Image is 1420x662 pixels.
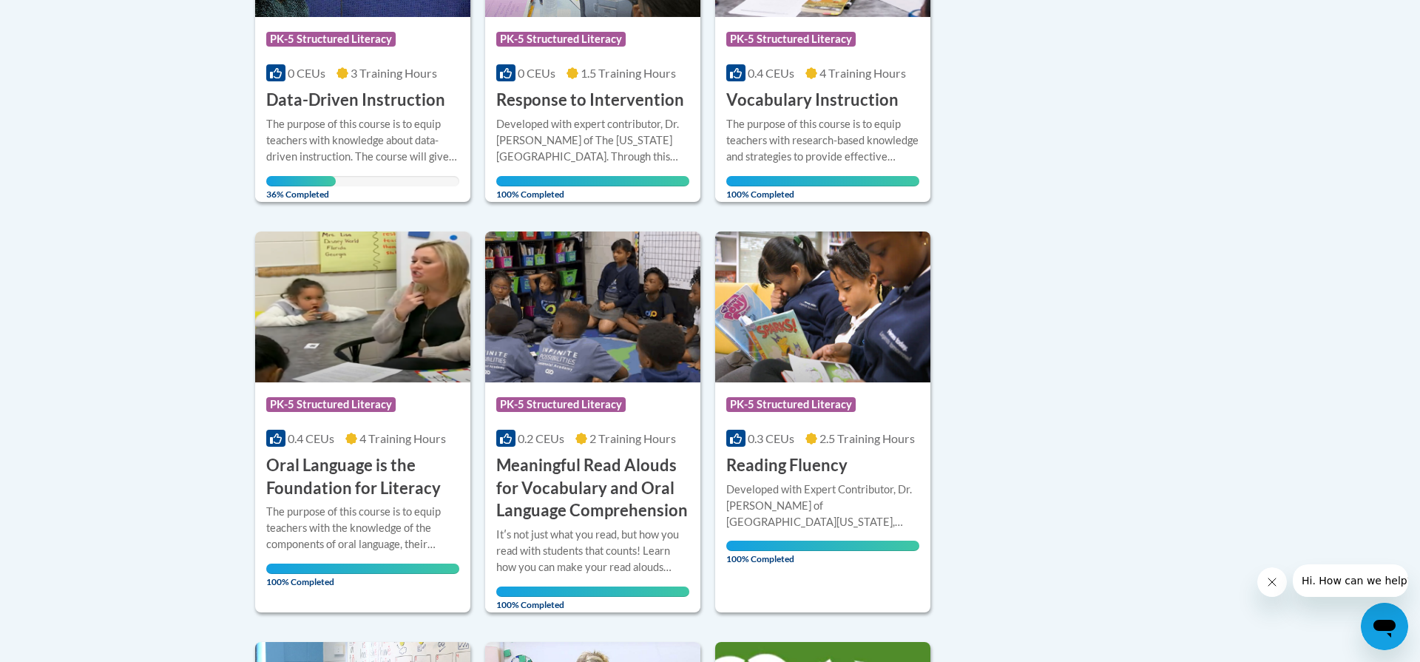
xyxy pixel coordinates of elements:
[518,431,564,445] span: 0.2 CEUs
[748,431,794,445] span: 0.3 CEUs
[589,431,676,445] span: 2 Training Hours
[496,176,689,200] span: 100% Completed
[726,482,919,530] div: Developed with Expert Contributor, Dr. [PERSON_NAME] of [GEOGRAPHIC_DATA][US_STATE], [GEOGRAPHIC_...
[726,541,919,551] div: Your progress
[748,66,794,80] span: 0.4 CEUs
[726,541,919,564] span: 100% Completed
[496,454,689,522] h3: Meaningful Read Alouds for Vocabulary and Oral Language Comprehension
[485,232,700,612] a: Course LogoPK-5 Structured Literacy0.2 CEUs2 Training Hours Meaningful Read Alouds for Vocabulary...
[1293,564,1408,597] iframe: Message from company
[726,32,856,47] span: PK-5 Structured Literacy
[266,116,459,165] div: The purpose of this course is to equip teachers with knowledge about data-driven instruction. The...
[496,176,689,186] div: Your progress
[496,397,626,412] span: PK-5 Structured Literacy
[726,176,919,200] span: 100% Completed
[255,232,470,612] a: Course LogoPK-5 Structured Literacy0.4 CEUs4 Training Hours Oral Language is the Foundation for L...
[496,89,684,112] h3: Response to Intervention
[266,564,459,574] div: Your progress
[351,66,437,80] span: 3 Training Hours
[266,564,459,587] span: 100% Completed
[496,587,689,610] span: 100% Completed
[726,397,856,412] span: PK-5 Structured Literacy
[359,431,446,445] span: 4 Training Hours
[726,89,899,112] h3: Vocabulary Instruction
[819,431,915,445] span: 2.5 Training Hours
[255,232,470,382] img: Course Logo
[266,454,459,500] h3: Oral Language is the Foundation for Literacy
[1361,603,1408,650] iframe: Button to launch messaging window
[9,10,120,22] span: Hi. How can we help?
[715,232,930,382] img: Course Logo
[726,454,848,477] h3: Reading Fluency
[715,232,930,612] a: Course LogoPK-5 Structured Literacy0.3 CEUs2.5 Training Hours Reading FluencyDeveloped with Exper...
[266,504,459,553] div: The purpose of this course is to equip teachers with the knowledge of the components of oral lang...
[496,527,689,575] div: Itʹs not just what you read, but how you read with students that counts! Learn how you can make y...
[581,66,676,80] span: 1.5 Training Hours
[496,587,689,597] div: Your progress
[266,176,336,200] span: 36% Completed
[819,66,906,80] span: 4 Training Hours
[726,176,919,186] div: Your progress
[266,89,445,112] h3: Data-Driven Instruction
[518,66,555,80] span: 0 CEUs
[485,232,700,382] img: Course Logo
[496,32,626,47] span: PK-5 Structured Literacy
[496,116,689,165] div: Developed with expert contributor, Dr. [PERSON_NAME] of The [US_STATE][GEOGRAPHIC_DATA]. Through ...
[266,397,396,412] span: PK-5 Structured Literacy
[266,176,336,186] div: Your progress
[1257,567,1287,597] iframe: Close message
[288,66,325,80] span: 0 CEUs
[288,431,334,445] span: 0.4 CEUs
[726,116,919,165] div: The purpose of this course is to equip teachers with research-based knowledge and strategies to p...
[266,32,396,47] span: PK-5 Structured Literacy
